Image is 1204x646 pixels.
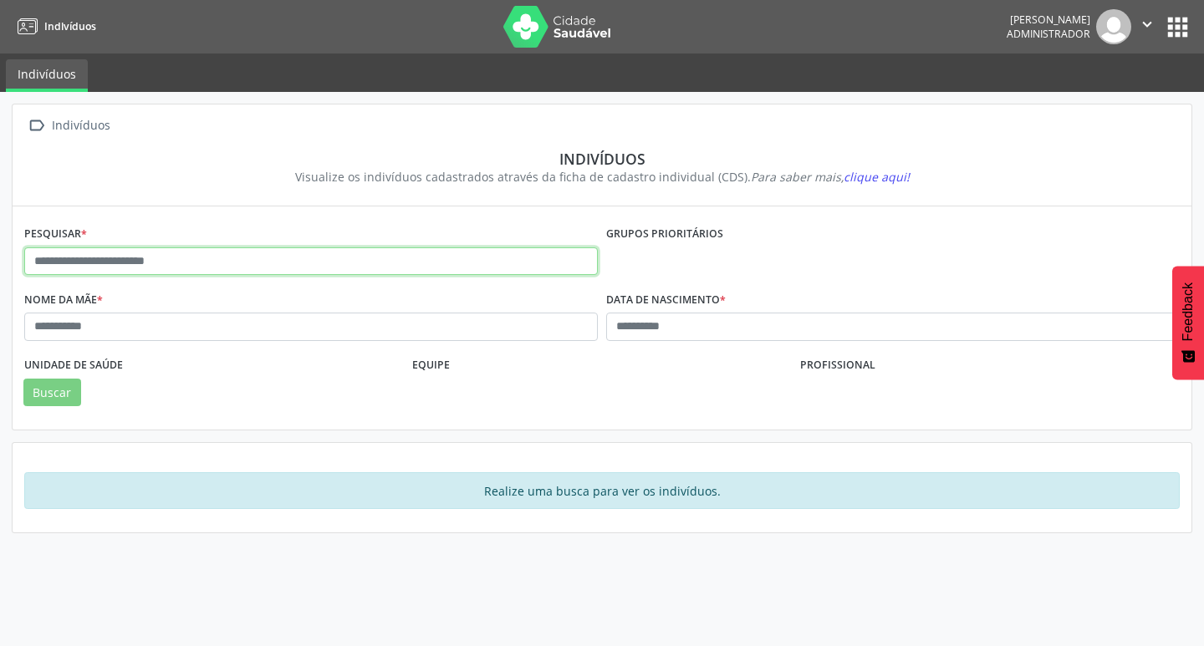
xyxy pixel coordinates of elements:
[1096,9,1131,44] img: img
[844,169,910,185] span: clique aqui!
[606,221,723,247] label: Grupos prioritários
[12,13,96,40] a: Indivíduos
[1138,15,1156,33] i: 
[36,168,1168,186] div: Visualize os indivíduos cadastrados através da ficha de cadastro individual (CDS).
[24,353,123,379] label: Unidade de saúde
[24,114,48,138] i: 
[800,353,875,379] label: Profissional
[24,472,1180,509] div: Realize uma busca para ver os indivíduos.
[48,114,113,138] div: Indivíduos
[36,150,1168,168] div: Indivíduos
[751,169,910,185] i: Para saber mais,
[24,114,113,138] a:  Indivíduos
[24,221,87,247] label: Pesquisar
[23,379,81,407] button: Buscar
[6,59,88,92] a: Indivíduos
[24,287,103,313] label: Nome da mãe
[44,19,96,33] span: Indivíduos
[1131,9,1163,44] button: 
[606,287,726,313] label: Data de nascimento
[412,353,450,379] label: Equipe
[1163,13,1192,42] button: apps
[1181,282,1196,341] span: Feedback
[1007,13,1090,27] div: [PERSON_NAME]
[1007,27,1090,41] span: Administrador
[1172,266,1204,379] button: Feedback - Mostrar pesquisa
